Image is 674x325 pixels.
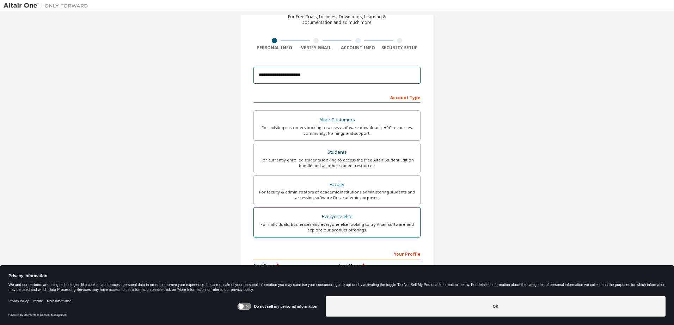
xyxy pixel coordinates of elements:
[295,45,337,51] div: Verify Email
[258,147,416,157] div: Students
[253,45,295,51] div: Personal Info
[258,125,416,136] div: For existing customers looking to access software downloads, HPC resources, community, trainings ...
[379,45,421,51] div: Security Setup
[258,212,416,222] div: Everyone else
[258,180,416,190] div: Faculty
[339,263,421,268] label: Last Name
[258,115,416,125] div: Altair Customers
[253,263,335,268] label: First Name
[258,222,416,233] div: For individuals, businesses and everyone else looking to try Altair software and explore our prod...
[337,45,379,51] div: Account Info
[258,157,416,168] div: For currently enrolled students looking to access the free Altair Student Edition bundle and all ...
[253,91,421,103] div: Account Type
[4,2,92,9] img: Altair One
[253,248,421,259] div: Your Profile
[258,189,416,200] div: For faculty & administrators of academic institutions administering students and accessing softwa...
[288,14,386,25] div: For Free Trials, Licenses, Downloads, Learning & Documentation and so much more.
